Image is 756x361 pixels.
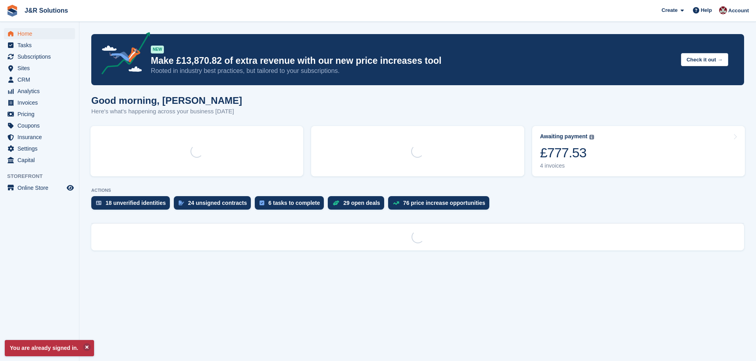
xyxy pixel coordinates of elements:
a: menu [4,120,75,131]
a: menu [4,63,75,74]
span: CRM [17,74,65,85]
a: Awaiting payment £777.53 4 invoices [532,126,745,176]
img: verify_identity-adf6edd0f0f0b5bbfe63781bf79b02c33cf7c696d77639b501bdc392416b5a36.svg [96,201,102,205]
span: Account [728,7,749,15]
span: Insurance [17,132,65,143]
span: Sites [17,63,65,74]
a: menu [4,97,75,108]
span: Home [17,28,65,39]
span: Help [701,6,712,14]
a: menu [4,28,75,39]
span: Invoices [17,97,65,108]
a: menu [4,51,75,62]
a: menu [4,132,75,143]
a: menu [4,143,75,154]
p: Rooted in industry best practices, but tailored to your subscriptions. [151,67,675,75]
span: Settings [17,143,65,154]
p: ACTIONS [91,188,744,193]
span: Tasks [17,40,65,51]
span: Pricing [17,109,65,120]
a: menu [4,40,75,51]
h1: Good morning, [PERSON_NAME] [91,95,242,106]
img: Julie Morgan [719,6,727,14]
div: 24 unsigned contracts [188,200,247,206]
span: Subscriptions [17,51,65,62]
img: icon-info-grey-7440780725fd019a000dd9b08b2336e03edf1995a4989e88bcd33f0948082b44.svg [589,135,594,139]
div: Awaiting payment [540,133,588,140]
img: contract_signature_icon-13c848040528278c33f63329250d36e43548de30e8caae1d1a13099fd9432cc5.svg [179,201,184,205]
a: menu [4,86,75,97]
a: J&R Solutions [21,4,71,17]
a: menu [4,109,75,120]
span: Create [662,6,677,14]
p: Make £13,870.82 of extra revenue with our new price increases tool [151,55,675,67]
a: menu [4,182,75,193]
div: NEW [151,46,164,53]
img: task-75834270c22a3079a89374b754ae025e5fb1db73e45f91037f5363f120a921f8.svg [260,201,264,205]
a: 24 unsigned contracts [174,196,255,214]
img: price_increase_opportunities-93ffe204e8149a01c8c9dc8f82e8f89637d9d84a8eef4429ea346261dce0b2c0.svg [393,201,399,205]
div: £777.53 [540,145,594,161]
a: 6 tasks to complete [255,196,328,214]
span: Online Store [17,182,65,193]
p: You are already signed in. [5,340,94,356]
div: 6 tasks to complete [268,200,320,206]
a: menu [4,155,75,166]
div: 4 invoices [540,162,594,169]
img: deal-1b604bf984904fb50ccaf53a9ad4b4a5d6e5aea283cecdc64d6e3604feb123c2.svg [333,200,339,206]
a: 18 unverified identities [91,196,174,214]
div: 76 price increase opportunities [403,200,485,206]
a: 76 price increase opportunities [388,196,493,214]
a: Preview store [65,183,75,193]
img: price-adjustments-announcement-icon-8257ccfd72463d97f412b2fc003d46551f7dbcb40ab6d574587a9cd5c0d94... [95,32,150,77]
a: 29 open deals [328,196,388,214]
p: Here's what's happening across your business [DATE] [91,107,242,116]
span: Storefront [7,172,79,180]
span: Capital [17,155,65,166]
div: 29 open deals [343,200,380,206]
img: stora-icon-8386f47178a22dfd0bd8f6a31ec36ba5ce8667c1dd55bd0f319d3a0aa187defe.svg [6,5,18,17]
button: Check it out → [681,53,728,66]
span: Coupons [17,120,65,131]
span: Analytics [17,86,65,97]
a: menu [4,74,75,85]
div: 18 unverified identities [106,200,166,206]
